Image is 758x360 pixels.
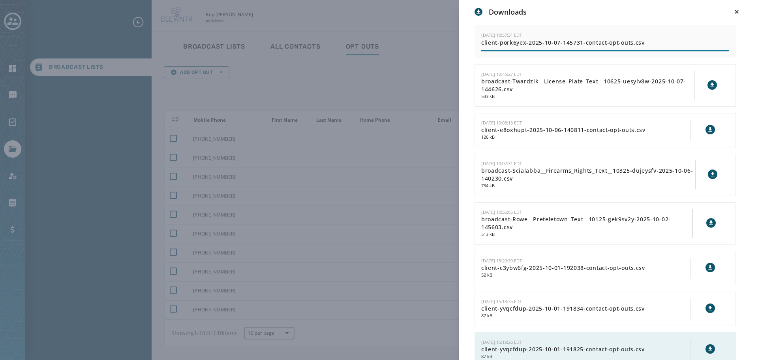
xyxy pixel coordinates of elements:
[481,126,690,134] span: client-e8oxhupt-2025-10-06-140811-contact-opt-outs.csv
[481,272,690,279] span: 52 kB
[481,183,695,189] span: 734 kB
[481,134,690,141] span: 126 kB
[481,258,522,264] span: [DATE] 15:20:39 EDT
[481,305,690,313] span: client-yvqcfdup-2025-10-01-191834-contact-opt-outs.csv
[481,353,690,360] span: 87 kB
[481,167,695,183] span: broadcast-Scialabba__Firearms_Rights_Text__10325-dujeysfv-2025-10-06-140230.csv
[481,71,522,77] span: [DATE] 10:46:27 EDT
[481,209,522,215] span: [DATE] 10:56:05 EDT
[481,120,522,126] span: [DATE] 10:08:13 EDT
[481,298,522,304] span: [DATE] 15:18:35 EDT
[481,345,690,353] span: client-yvqcfdup-2025-10-01-191825-contact-opt-outs.csv
[481,215,692,231] span: broadcast-Rowe__Preteletown_Text__10125-gek9sv2y-2025-10-02-145603.csv
[481,93,694,100] span: 533 kB
[481,339,522,345] span: [DATE] 15:18:26 EDT
[489,6,527,17] h3: Downloads
[481,264,690,272] span: client-c3ybw6fg-2025-10-01-192038-contact-opt-outs.csv
[481,39,729,47] span: client-pork6yex-2025-10-07-145731-contact-opt-outs.csv
[481,77,694,93] span: broadcast-Twardzik__License_Plate_Text__10625-uesylv8w-2025-10-07-144626.csv
[481,160,522,166] span: [DATE] 10:02:31 EDT
[481,313,690,319] span: 87 kB
[481,32,522,38] span: [DATE] 10:57:31 EDT
[481,231,692,238] span: 513 kB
